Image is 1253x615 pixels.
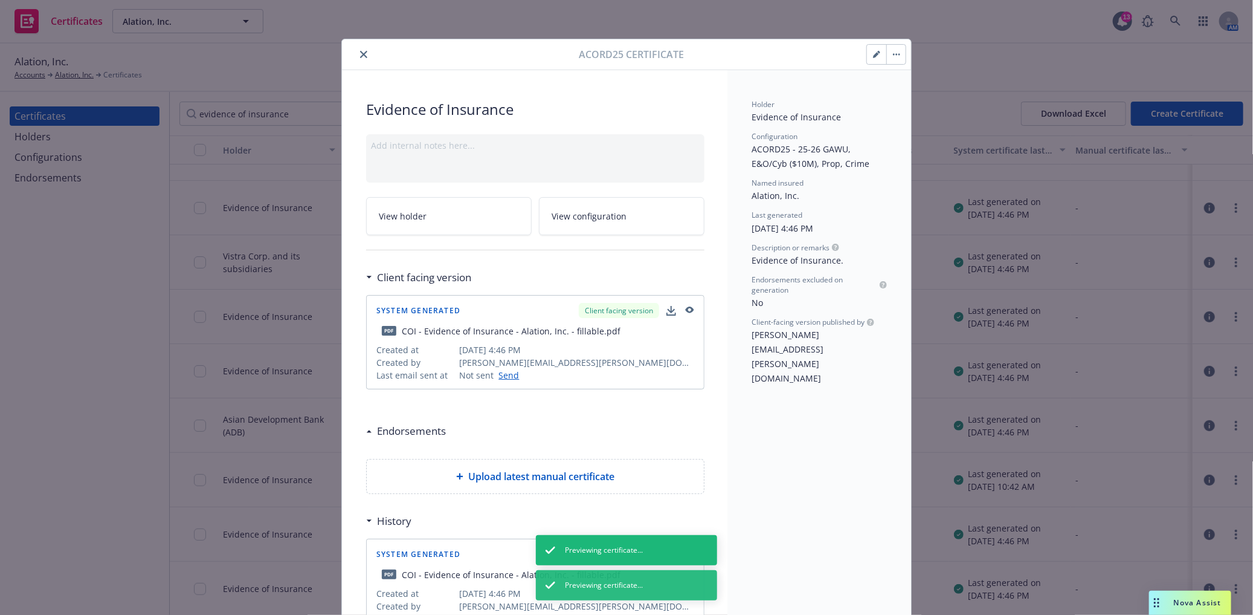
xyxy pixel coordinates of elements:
a: View holder [366,197,532,235]
span: Named insured [752,178,804,188]
h3: History [377,513,411,529]
span: [DATE] 4:46 PM [460,587,695,600]
span: Previewing certificate... [565,580,643,591]
div: Client facing version [366,270,471,285]
span: View holder [379,210,427,223]
div: Upload latest manual certificate [366,459,704,494]
a: View configuration [539,197,704,235]
div: History [366,513,411,529]
span: Alation, Inc. [752,190,799,201]
div: COI - Evidence of Insurance - Alation, Inc. - fillable.pdf [402,325,620,337]
span: Created at [376,343,455,356]
button: Nova Assist [1149,591,1231,615]
span: View configuration [552,210,626,223]
span: [PERSON_NAME][EMAIL_ADDRESS][PERSON_NAME][DOMAIN_NAME] [460,600,695,613]
span: Upload latest manual certificate [468,469,614,484]
span: Client-facing version published by [752,317,865,327]
div: Drag to move [1149,591,1164,615]
span: pdf [382,326,396,335]
span: Not sent [460,369,494,382]
span: Created by [376,600,455,613]
h3: Client facing version [377,270,471,285]
h3: Endorsements [377,423,446,439]
div: Endorsements [366,423,446,439]
button: close [356,47,371,62]
span: ACORD25 - 25-26 GAWU, E&O/Cyb ($10M), Prop, Crime [752,143,869,169]
span: Acord25 certificate [579,47,684,62]
span: Evidence of Insurance [752,111,841,123]
span: Holder [752,99,775,109]
span: Previewing certificate... [565,545,643,556]
span: System Generated [376,307,460,314]
div: COI - Evidence of Insurance - Alation, Inc. - fillable.pdf [402,568,620,581]
span: Created by [376,356,455,369]
span: Created at [376,587,455,600]
span: Configuration [752,131,797,142]
span: Evidence of Insurance. [752,255,843,266]
span: Nova Assist [1174,597,1222,608]
span: [DATE] 4:46 PM [752,223,813,234]
span: Add internal notes here... [371,140,475,151]
a: Send [494,369,520,382]
div: Client facing version [579,303,659,318]
span: [DATE] 4:46 PM [460,343,695,356]
span: Last generated [752,210,802,220]
span: [PERSON_NAME][EMAIL_ADDRESS][PERSON_NAME][DOMAIN_NAME] [460,356,695,369]
span: Description or remarks [752,242,829,253]
span: No [752,297,763,308]
span: Endorsements excluded on generation [752,275,877,295]
span: [PERSON_NAME][EMAIL_ADDRESS][PERSON_NAME][DOMAIN_NAME] [752,329,823,384]
span: Evidence of Insurance [366,99,704,120]
span: Last email sent at [376,369,455,382]
span: System Generated [376,551,460,558]
span: pdf [382,570,396,579]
